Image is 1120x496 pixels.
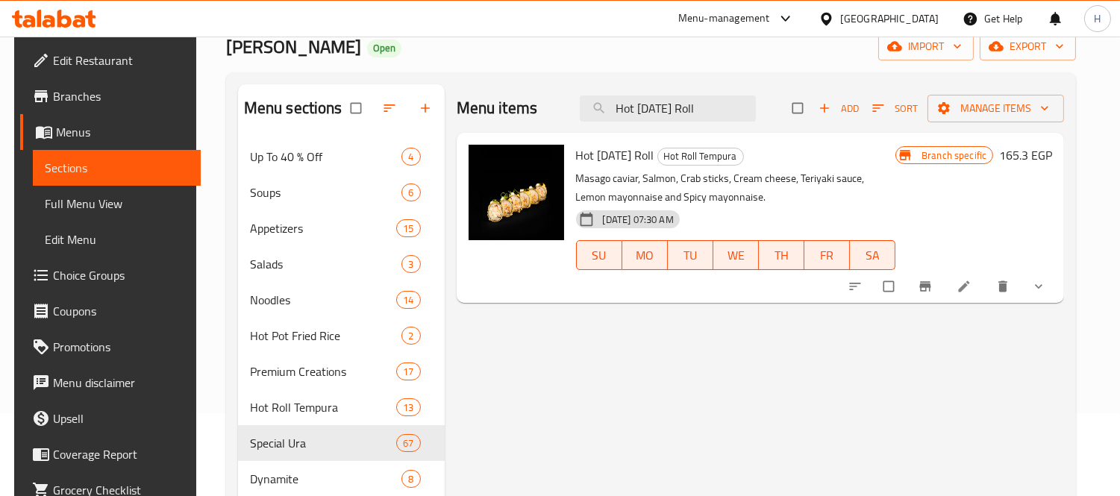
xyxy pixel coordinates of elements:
div: Menu-management [678,10,770,28]
a: Sections [33,150,201,186]
span: TH [765,245,798,266]
div: items [401,183,420,201]
div: Appetizers [250,219,397,237]
a: Edit menu item [957,279,974,294]
h2: Menu items [457,97,538,119]
span: export [992,37,1064,56]
span: H [1094,10,1101,27]
img: Hot Halloween Roll [469,145,564,240]
span: 4 [402,150,419,164]
div: [GEOGRAPHIC_DATA] [840,10,939,27]
span: Add [819,100,859,117]
button: FR [804,240,850,270]
span: Menu disclaimer [53,374,190,392]
div: items [396,362,420,380]
div: items [401,148,420,166]
span: SU [583,245,616,266]
button: Sort [869,97,922,120]
div: items [396,291,420,309]
span: Salads [250,255,402,273]
span: Sort items [863,97,927,120]
div: Noodles14 [238,282,445,318]
span: MO [628,245,662,266]
button: MO [622,240,668,270]
span: Full Menu View [45,195,190,213]
a: Edit Menu [33,222,201,257]
a: Full Menu View [33,186,201,222]
span: Branch specific [916,148,992,163]
span: 67 [397,436,419,451]
span: Promotions [53,338,190,356]
div: items [396,219,420,237]
a: Branches [20,78,201,114]
p: Masago caviar, Salmon, Crab sticks, Cream cheese, Teriyaki sauce, Lemon mayonnaise and Spicy mayo... [576,169,895,207]
div: items [401,470,420,488]
span: 3 [402,257,419,271]
button: TH [759,240,804,270]
span: Noodles [250,291,397,309]
span: Menus [56,123,190,141]
a: Choice Groups [20,257,201,293]
div: Hot Pot Fried Rice2 [238,318,445,354]
span: Soups [250,183,402,201]
span: Up To 40 % Off [250,148,402,166]
div: items [401,255,420,273]
button: sort-choices [839,270,875,303]
span: 13 [397,401,419,415]
button: Branch-specific-item [909,270,945,303]
button: Manage items [927,95,1064,122]
div: Appetizers15 [238,210,445,246]
div: Premium Creations [250,362,397,380]
span: 14 [397,293,419,307]
span: Edit Restaurant [53,51,190,69]
span: Open [367,42,401,54]
div: items [396,398,420,416]
span: FR [810,245,844,266]
input: search [580,95,756,122]
span: Coupons [53,302,190,320]
button: Add section [409,92,445,125]
span: SA [856,245,889,266]
span: Sections [45,159,190,177]
span: 8 [402,472,419,486]
span: Hot [DATE] Roll [576,144,654,166]
button: show more [1022,270,1058,303]
span: Sort [872,100,918,117]
span: Dynamite [250,470,402,488]
button: import [878,33,974,60]
span: 15 [397,222,419,236]
div: Open [367,40,401,57]
div: items [396,434,420,452]
button: SU [576,240,622,270]
div: Up To 40 % Off4 [238,139,445,175]
button: export [980,33,1076,60]
button: SA [850,240,895,270]
h6: 165.3 EGP [999,145,1052,166]
span: 2 [402,329,419,343]
span: Hot Roll Tempura [250,398,397,416]
a: Coverage Report [20,436,201,472]
span: [DATE] 07:30 AM [597,213,680,227]
button: WE [713,240,759,270]
a: Edit Restaurant [20,43,201,78]
span: WE [719,245,753,266]
span: Special Ura [250,434,397,452]
span: Hot Pot Fried Rice [250,327,402,345]
span: Hot Roll Tempura [658,148,743,165]
a: Upsell [20,401,201,436]
h2: Menu sections [244,97,342,119]
span: Sort sections [373,92,409,125]
a: Promotions [20,329,201,365]
button: Add [815,97,863,120]
span: 17 [397,365,419,379]
span: Manage items [939,99,1052,118]
a: Menu disclaimer [20,365,201,401]
span: Edit Menu [45,230,190,248]
div: Hot Roll Tempura [657,148,744,166]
